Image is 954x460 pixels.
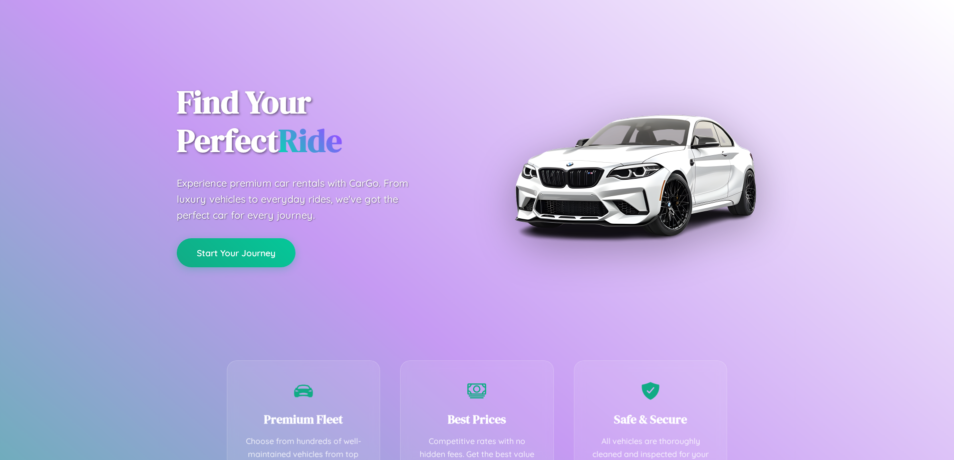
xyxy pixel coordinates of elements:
[177,238,295,267] button: Start Your Journey
[177,175,427,223] p: Experience premium car rentals with CarGo. From luxury vehicles to everyday rides, we've got the ...
[278,119,342,162] span: Ride
[242,411,365,427] h3: Premium Fleet
[416,411,538,427] h3: Best Prices
[177,83,462,160] h1: Find Your Perfect
[589,411,712,427] h3: Safe & Secure
[510,50,760,300] img: Premium BMW car rental vehicle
